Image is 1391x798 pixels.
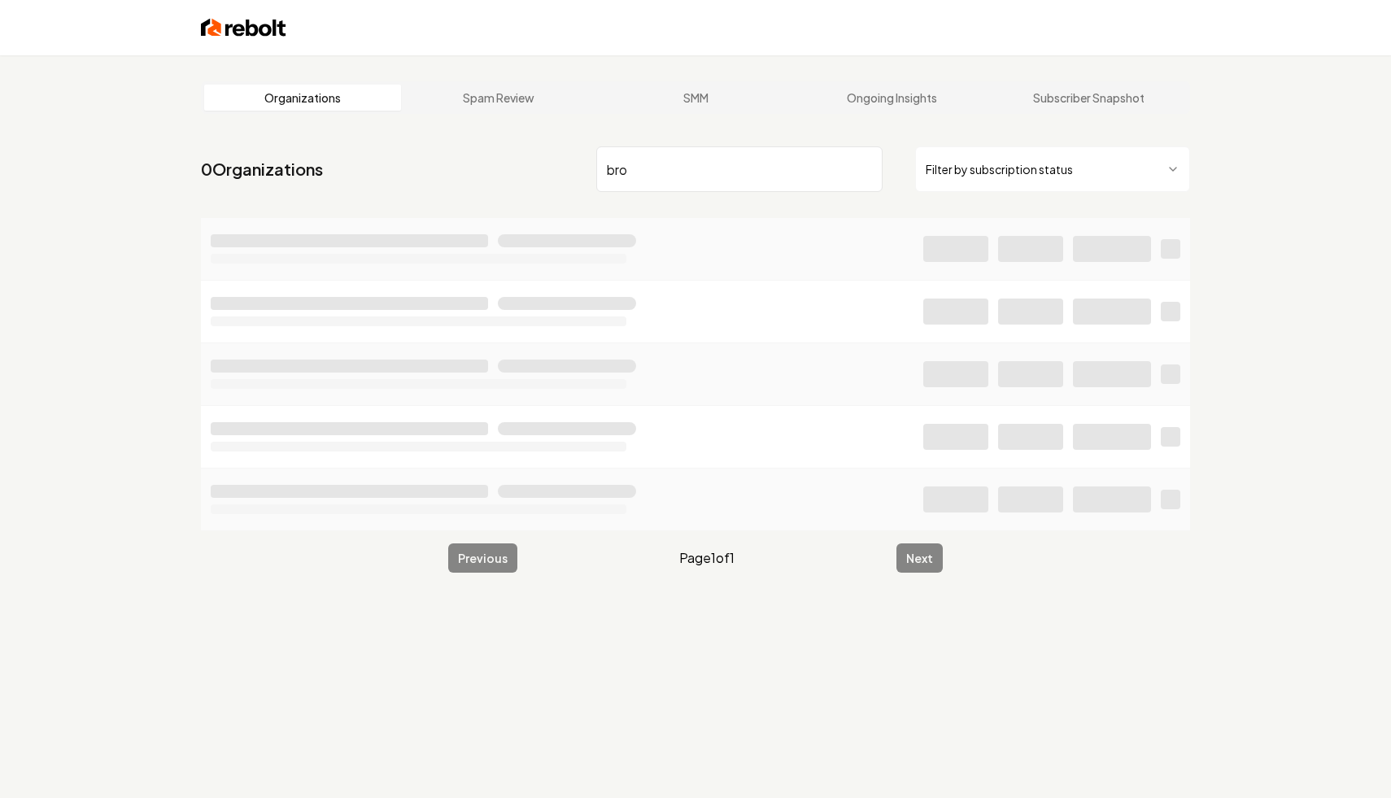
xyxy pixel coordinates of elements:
[596,146,883,192] input: Search by name or ID
[679,548,735,568] span: Page 1 of 1
[990,85,1187,111] a: Subscriber Snapshot
[201,16,286,39] img: Rebolt Logo
[794,85,991,111] a: Ongoing Insights
[204,85,401,111] a: Organizations
[201,158,323,181] a: 0Organizations
[401,85,598,111] a: Spam Review
[597,85,794,111] a: SMM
